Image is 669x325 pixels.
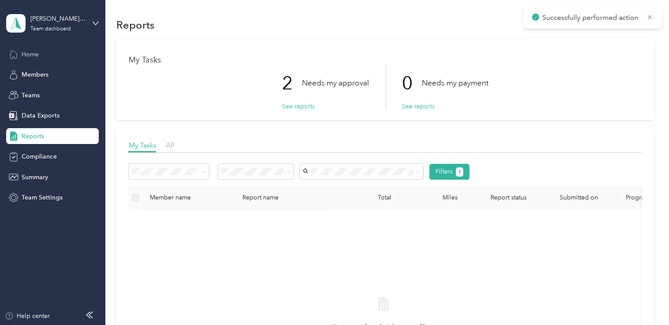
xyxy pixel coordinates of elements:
p: Needs my approval [301,78,368,89]
span: Data Exports [22,111,59,120]
th: Member name [142,186,235,210]
button: 1 [456,167,463,177]
button: Filters1 [429,164,469,180]
h1: Reports [116,20,154,30]
th: Report name [235,186,332,210]
iframe: Everlance-gr Chat Button Frame [620,276,669,325]
button: See reports [401,102,434,111]
p: Needs my payment [421,78,488,89]
div: Member name [149,194,228,201]
span: Teams [22,91,40,100]
div: Miles [405,194,457,201]
span: All [165,141,174,149]
span: Team Settings [22,193,62,202]
span: My Tasks [128,141,156,149]
span: Report status [471,194,545,201]
p: 0 [401,65,421,102]
div: [PERSON_NAME] CPM Team [30,14,85,23]
div: Total [339,194,391,201]
button: See reports [282,102,314,111]
span: Members [22,70,48,79]
span: Home [22,50,39,59]
p: 2 [282,65,301,102]
h1: My Tasks [128,55,641,65]
button: Help center [5,311,50,321]
th: Submitted on [552,186,618,210]
span: Compliance [22,152,56,161]
span: Reports [22,132,44,141]
span: 1 [458,168,461,176]
span: Summary [22,173,48,182]
div: Team dashboard [30,26,71,32]
p: Successfully performed action [542,12,640,23]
